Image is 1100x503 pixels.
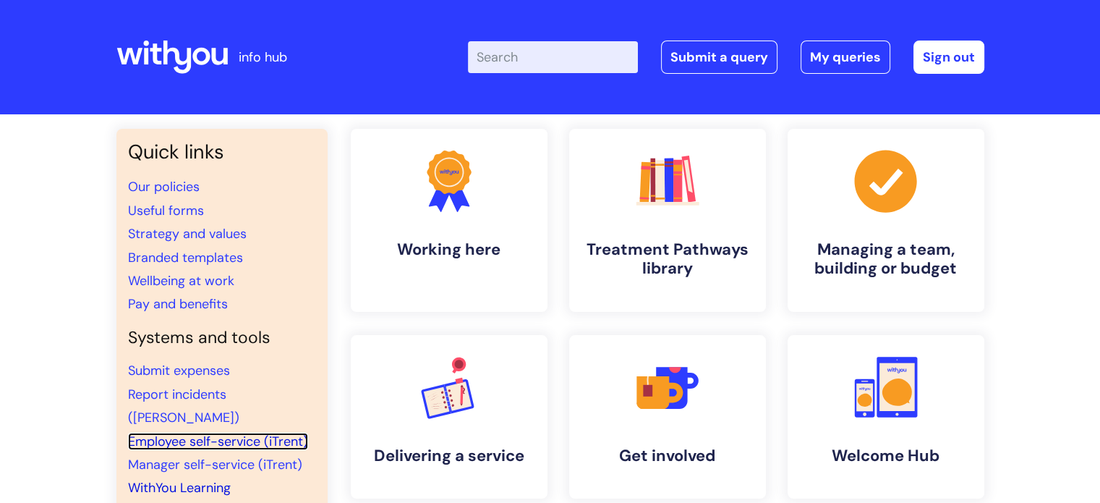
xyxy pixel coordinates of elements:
[128,225,247,242] a: Strategy and values
[788,129,984,312] a: Managing a team, building or budget
[569,129,766,312] a: Treatment Pathways library
[351,129,547,312] a: Working here
[913,41,984,74] a: Sign out
[128,272,234,289] a: Wellbeing at work
[351,335,547,499] a: Delivering a service
[799,240,973,279] h4: Managing a team, building or budget
[581,447,754,465] h4: Get involved
[128,362,230,379] a: Submit expenses
[581,240,754,279] h4: Treatment Pathways library
[569,335,766,499] a: Get involved
[128,140,316,164] h3: Quick links
[239,46,287,69] p: info hub
[128,479,231,496] a: WithYou Learning
[128,386,239,426] a: Report incidents ([PERSON_NAME])
[128,433,308,450] a: Employee self-service (iTrent)
[128,456,302,473] a: Manager self-service (iTrent)
[468,41,984,74] div: | -
[799,447,973,465] h4: Welcome Hub
[801,41,890,74] a: My queries
[661,41,777,74] a: Submit a query
[128,295,228,313] a: Pay and benefits
[788,335,984,499] a: Welcome Hub
[362,447,536,465] h4: Delivering a service
[128,178,200,195] a: Our policies
[362,240,536,259] h4: Working here
[128,202,204,219] a: Useful forms
[468,41,638,73] input: Search
[128,249,243,266] a: Branded templates
[128,328,316,348] h4: Systems and tools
